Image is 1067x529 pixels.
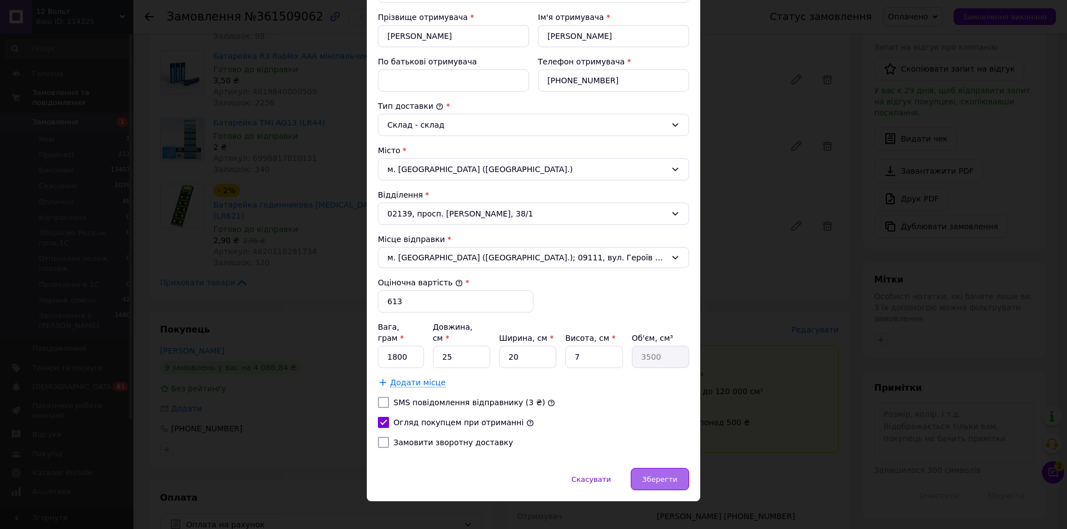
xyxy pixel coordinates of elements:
[378,145,689,156] div: Місто
[538,57,625,66] label: Телефон отримувача
[393,438,513,447] label: Замовити зворотну доставку
[378,158,689,180] div: м. [GEOGRAPHIC_DATA] ([GEOGRAPHIC_DATA].)
[433,323,473,342] label: Довжина, см
[390,378,446,387] span: Додати місце
[393,418,523,427] label: Огляд покупцем при отриманні
[538,13,604,22] label: Ім'я отримувача
[378,278,463,287] label: Оціночна вартість
[378,189,689,200] div: Відділення
[538,69,689,92] input: +380
[565,334,615,342] label: Висота, см
[378,323,404,342] label: Вага, грам
[378,57,477,66] label: По батькові отримувача
[387,252,666,263] span: м. [GEOGRAPHIC_DATA] ([GEOGRAPHIC_DATA].); 09111, вул. Героїв Чорнобиля, 5/7
[378,234,689,245] div: Місце відправки
[378,100,689,112] div: Тип доставки
[393,398,545,407] label: SMS повідомлення відправнику (3 ₴)
[387,119,666,131] div: Склад - склад
[632,332,689,344] div: Об'єм, см³
[499,334,554,342] label: Ширина, см
[571,475,611,483] span: Скасувати
[378,203,689,225] div: 02139, просп. [PERSON_NAME], 38/1
[642,475,677,483] span: Зберегти
[378,13,468,22] label: Прізвище отримувача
